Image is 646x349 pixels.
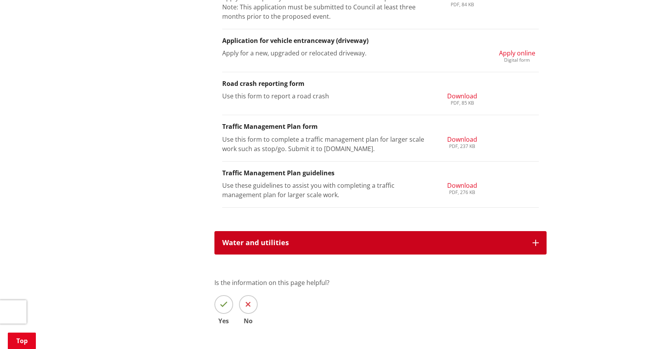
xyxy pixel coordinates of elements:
[447,92,477,100] span: Download
[447,91,477,105] a: Download PDF, 85 KB
[222,37,539,45] h3: Application for vehicle entranceway (driveway)
[447,135,477,149] a: Download PDF, 237 KB
[499,49,535,57] span: Apply online
[499,48,535,62] a: Apply online Digital form
[222,80,539,87] h3: Road crash reporting form
[499,58,535,62] div: Digital form
[222,181,429,199] p: Use these guidelines to assist you with completing a traffic management plan for larger scale work.
[610,316,638,344] iframe: Messenger Launcher
[222,239,525,247] h3: Water and utilities
[214,318,233,324] span: Yes
[447,144,477,149] div: PDF, 237 KB
[222,48,429,58] p: Apply for a new, upgraded or relocated driveway.
[447,101,477,105] div: PDF, 85 KB
[222,123,539,130] h3: Traffic Management Plan form
[222,91,429,101] p: Use this form to report a road crash
[447,2,477,7] div: PDF, 84 KB
[222,169,539,177] h3: Traffic Management Plan guidelines
[214,278,547,287] p: Is the information on this page helpful?
[447,135,477,144] span: Download
[447,181,477,195] a: Download PDF, 276 KB
[8,333,36,349] a: Top
[447,190,477,195] div: PDF, 276 KB
[447,181,477,190] span: Download
[222,135,429,153] p: Use this form to complete a traffic management plan for larger scale work such as stop/go. Submit...
[239,318,258,324] span: No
